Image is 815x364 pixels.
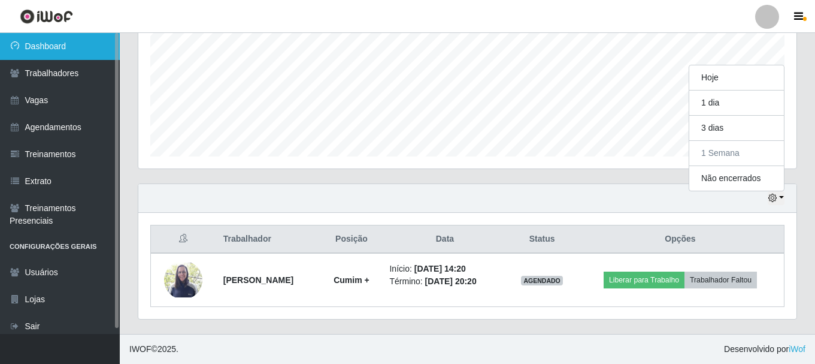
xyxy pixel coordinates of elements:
[216,225,321,254] th: Trabalhador
[689,91,784,116] button: 1 dia
[689,116,784,141] button: 3 dias
[129,344,152,354] span: IWOF
[724,343,805,356] span: Desenvolvido por
[382,225,507,254] th: Data
[320,225,382,254] th: Posição
[389,263,500,275] li: Início:
[389,275,500,288] li: Término:
[789,344,805,354] a: iWof
[20,9,73,24] img: CoreUI Logo
[164,263,202,298] img: 1751565100941.jpeg
[129,343,178,356] span: © 2025 .
[604,272,684,288] button: Liberar para Trabalho
[689,166,784,191] button: Não encerrados
[223,275,293,285] strong: [PERSON_NAME]
[507,225,577,254] th: Status
[684,272,757,288] button: Trabalhador Faltou
[577,225,784,254] th: Opções
[689,65,784,91] button: Hoje
[414,264,466,273] time: [DATE] 14:20
[334,275,369,285] strong: Cumim +
[689,141,784,166] button: 1 Semana
[521,276,563,285] span: AGENDADO
[425,276,477,286] time: [DATE] 20:20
